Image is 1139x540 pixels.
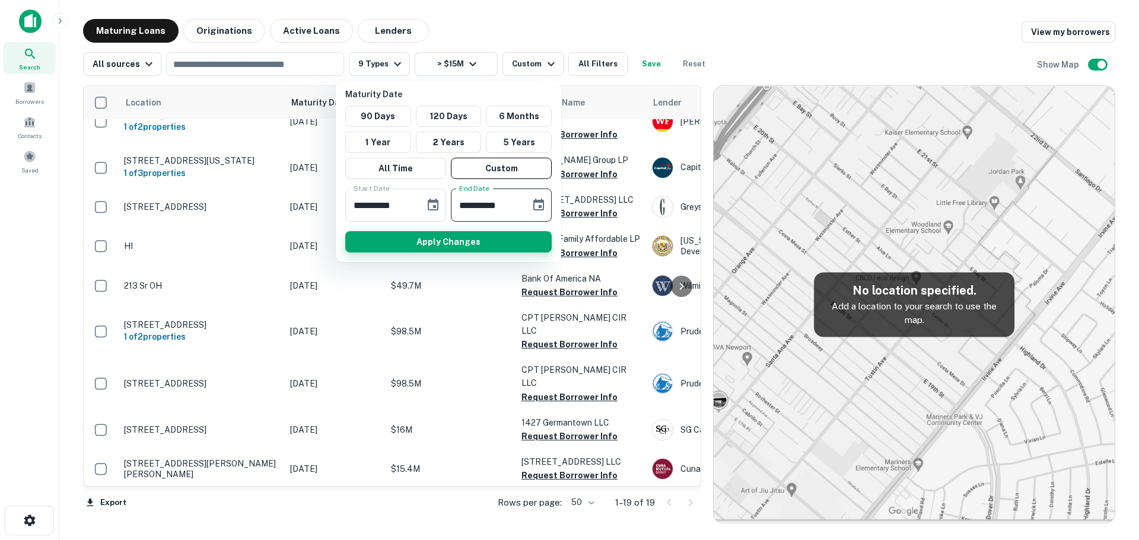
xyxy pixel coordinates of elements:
button: All Time [345,158,446,179]
button: Custom [451,158,552,179]
iframe: Chat Widget [1080,445,1139,502]
button: 90 Days [345,106,411,127]
button: Choose date, selected date is Jan 20, 2026 [527,193,551,217]
p: Maturity Date [345,88,556,101]
button: 120 Days [416,106,482,127]
label: End Date [459,183,489,193]
button: 5 Years [486,132,552,153]
button: Apply Changes [345,231,552,253]
button: 1 Year [345,132,411,153]
button: Choose date, selected date is Jan 19, 2026 [421,193,445,217]
button: 6 Months [486,106,552,127]
button: 2 Years [416,132,482,153]
label: Start Date [354,183,390,193]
